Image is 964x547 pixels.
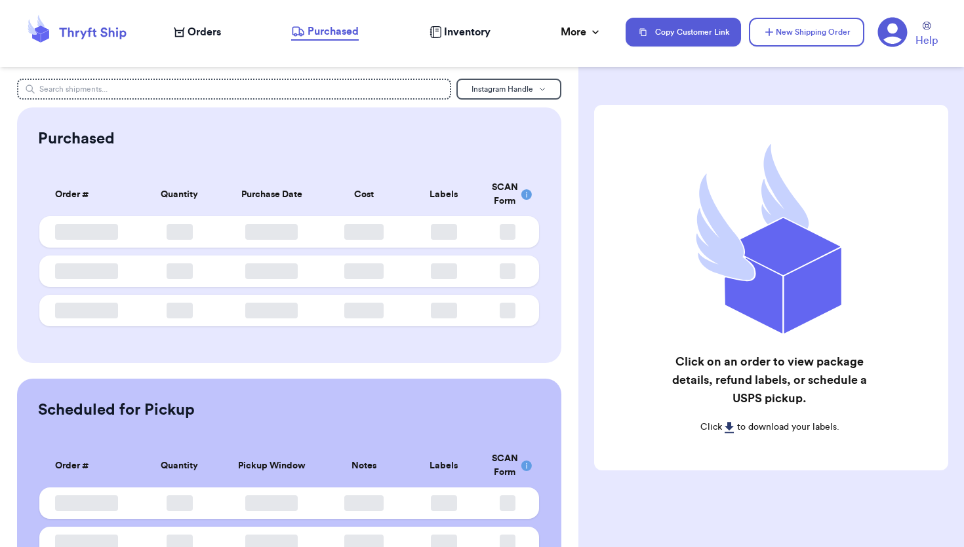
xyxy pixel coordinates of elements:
[915,33,938,48] span: Help
[749,18,864,47] button: New Shipping Order
[404,444,484,487] th: Labels
[219,173,324,216] th: Purchase Date
[492,181,523,208] div: SCAN Form
[561,24,602,40] div: More
[324,173,404,216] th: Cost
[308,24,359,39] span: Purchased
[671,421,869,434] p: Click to download your labels.
[219,444,324,487] th: Pickup Window
[324,444,404,487] th: Notes
[404,173,484,216] th: Labels
[140,444,220,487] th: Quantity
[291,24,359,41] a: Purchased
[39,444,139,487] th: Order #
[17,79,451,100] input: Search shipments...
[492,452,523,480] div: SCAN Form
[38,400,195,421] h2: Scheduled for Pickup
[38,128,115,149] h2: Purchased
[915,22,938,48] a: Help
[671,352,869,407] h2: Click on an order to view package details, refund labels, or schedule a USPS pickup.
[430,24,491,40] a: Inventory
[140,173,220,216] th: Quantity
[472,85,533,93] span: Instagram Handle
[39,173,139,216] th: Order #
[444,24,491,40] span: Inventory
[626,18,741,47] button: Copy Customer Link
[456,79,561,100] button: Instagram Handle
[188,24,221,40] span: Orders
[174,24,221,40] a: Orders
